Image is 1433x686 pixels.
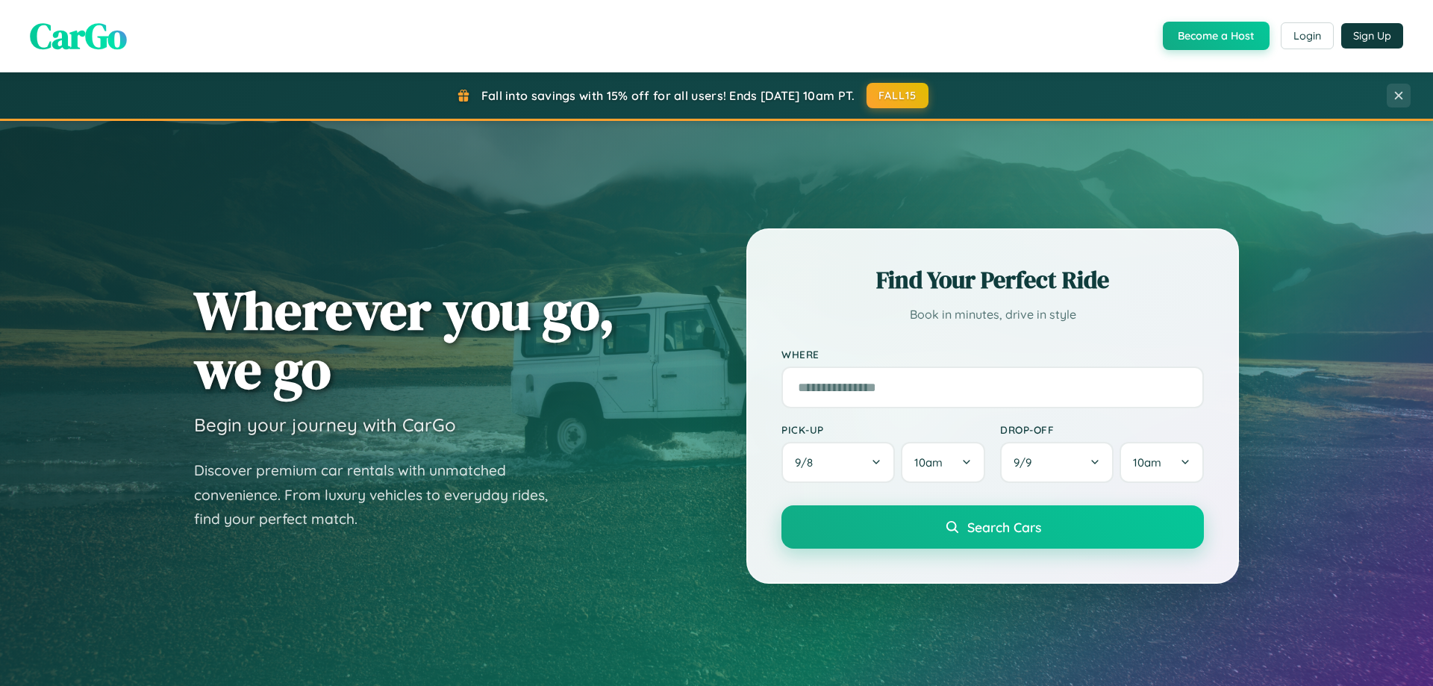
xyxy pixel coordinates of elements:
[1133,455,1161,470] span: 10am
[1281,22,1334,49] button: Login
[1000,442,1114,483] button: 9/9
[967,519,1041,535] span: Search Cars
[781,423,985,436] label: Pick-up
[781,505,1204,549] button: Search Cars
[1163,22,1270,50] button: Become a Host
[481,88,855,103] span: Fall into savings with 15% off for all users! Ends [DATE] 10am PT.
[867,83,929,108] button: FALL15
[914,455,943,470] span: 10am
[194,414,456,436] h3: Begin your journey with CarGo
[781,348,1204,361] label: Where
[1120,442,1204,483] button: 10am
[781,442,895,483] button: 9/8
[901,442,985,483] button: 10am
[781,304,1204,325] p: Book in minutes, drive in style
[1014,455,1039,470] span: 9 / 9
[194,458,567,531] p: Discover premium car rentals with unmatched convenience. From luxury vehicles to everyday rides, ...
[781,264,1204,296] h2: Find Your Perfect Ride
[194,281,615,399] h1: Wherever you go, we go
[1341,23,1403,49] button: Sign Up
[1000,423,1204,436] label: Drop-off
[795,455,820,470] span: 9 / 8
[30,11,127,60] span: CarGo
